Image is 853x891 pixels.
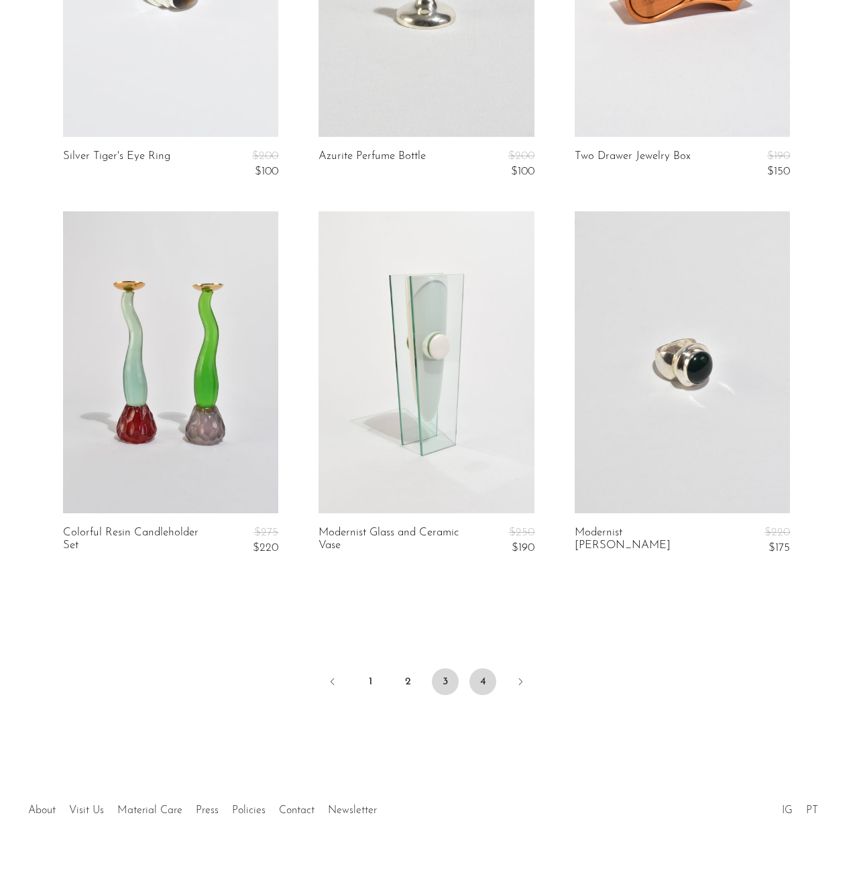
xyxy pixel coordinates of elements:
a: Material Care [117,805,182,816]
span: $190 [512,542,534,554]
a: 4 [469,668,496,695]
a: Silver Tiger's Eye Ring [63,150,170,178]
span: $200 [252,150,278,162]
span: $175 [769,542,790,554]
a: About [28,805,56,816]
a: PT [806,805,818,816]
a: Policies [232,805,266,816]
span: $220 [253,542,278,554]
a: Modernist [PERSON_NAME] [575,527,718,554]
a: Visit Us [69,805,104,816]
span: $100 [511,166,534,177]
a: 2 [394,668,421,695]
span: 3 [432,668,459,695]
ul: Social Medias [775,794,825,820]
ul: Quick links [21,794,384,820]
span: $100 [255,166,278,177]
a: Previous [319,668,346,698]
a: Modernist Glass and Ceramic Vase [319,527,461,554]
span: $220 [764,527,790,538]
a: Next [507,668,534,698]
a: Press [196,805,219,816]
span: $250 [509,527,534,538]
span: $150 [767,166,790,177]
a: Two Drawer Jewelry Box [575,150,691,178]
a: Colorful Resin Candleholder Set [63,527,206,554]
a: IG [782,805,793,816]
a: Contact [279,805,315,816]
span: $275 [254,527,278,538]
span: $190 [767,150,790,162]
span: $200 [508,150,534,162]
a: Azurite Perfume Bottle [319,150,426,178]
a: 1 [357,668,384,695]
